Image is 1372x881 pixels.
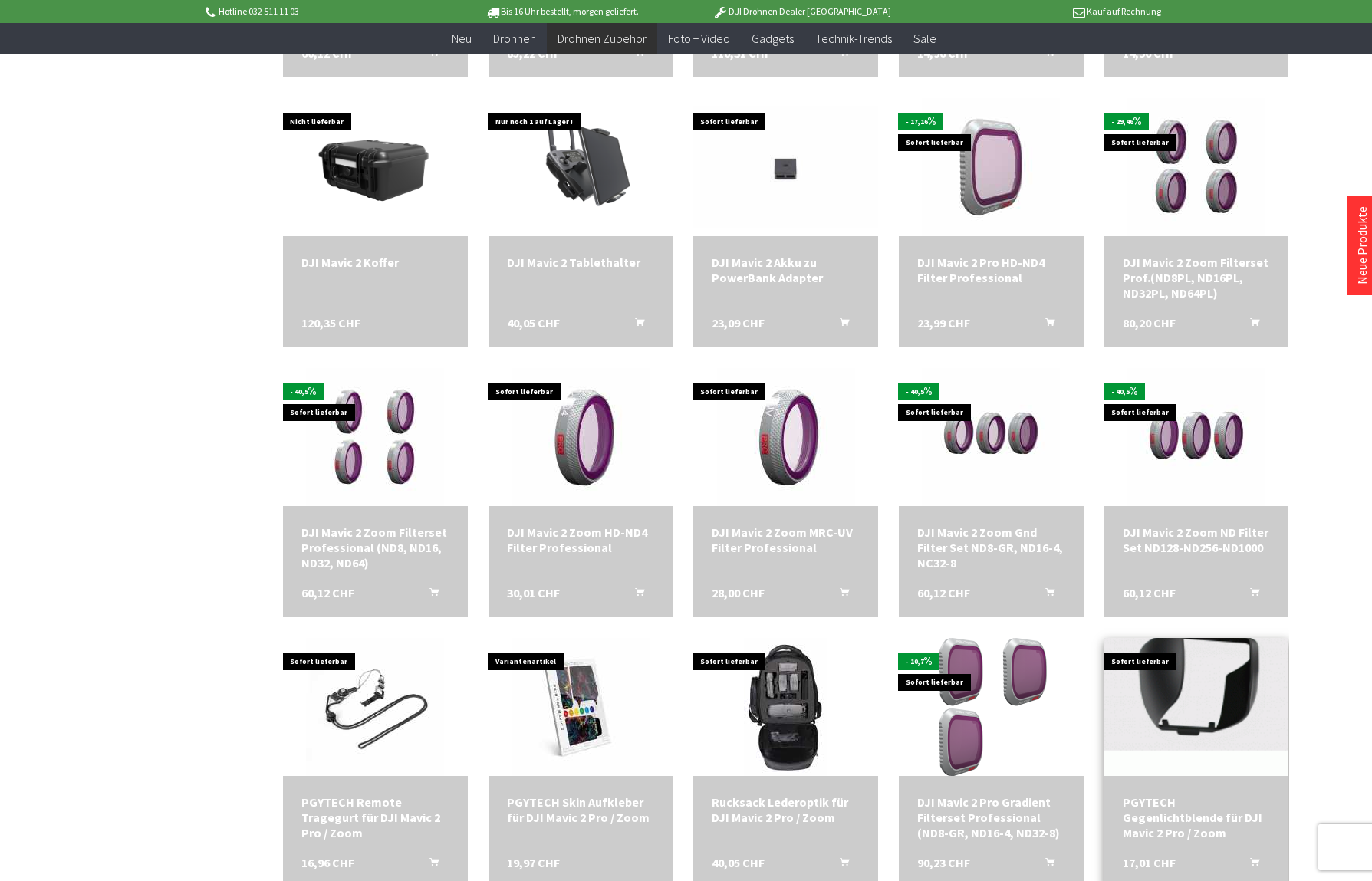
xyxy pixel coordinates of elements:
[452,31,472,46] span: Neu
[301,794,449,840] a: PGYTECH Remote Tragegurt für DJI Mavic 2 Pro / Zoom 16,96 CHF In den Warenkorb
[1127,98,1265,236] img: DJI Mavic 2 Zoom Filterset Prof.(ND8PL, ND16PL, ND32PL, ND64PL)
[712,794,860,825] div: Rucksack Lederoptik für DJI Mavic 2 Pro / Zoom
[657,23,741,54] a: Foto + Video
[301,255,449,270] div: DJI Mavic 2 Koffer
[682,2,921,21] p: DJI Drohnen Dealer [GEOGRAPHIC_DATA]
[547,23,657,54] a: Drohnen Zubehör
[301,855,354,870] span: 16,96 CHF
[301,315,360,330] span: 120,35 CHF
[301,524,449,570] div: DJI Mavic 2 Zoom Filterset Professional (ND8, ND16, ND32, ND64)
[507,255,655,270] div: DJI Mavic 2 Tablethalter
[821,315,858,335] button: In den Warenkorb
[693,106,878,229] img: DJI Mavic 2 Akku zu PowerBank Adapter
[512,638,650,776] img: PGYTECH Skin Aufkleber für DJI Mavic 2 Pro / Zoom
[668,31,730,46] span: Foto + Video
[712,524,860,555] a: DJI Mavic 2 Zoom MRC-UV Filter Professional 28,00 CHF In den Warenkorb
[717,368,855,506] img: DJI Mavic 2 Zoom MRC-UV Filter Professional
[301,794,449,840] div: PGYTECH Remote Tragegurt für DJI Mavic 2 Pro / Zoom
[917,315,970,330] span: 23,99 CHF
[821,45,858,65] button: In den Warenkorb
[917,794,1065,840] div: DJI Mavic 2 Pro Gradient Filterset Professional (ND8-GR, ND16-4, ND32-8)
[507,585,560,600] span: 30,01 CHF
[507,255,655,270] a: DJI Mavic 2 Tablethalter 40,05 CHF In den Warenkorb
[301,255,449,270] a: DJI Mavic 2 Koffer 120,35 CHF
[804,23,903,54] a: Technik-Trends
[1232,315,1268,335] button: In den Warenkorb
[301,585,354,600] span: 60,12 CHF
[917,255,1065,285] div: DJI Mavic 2 Pro HD-ND4 Filter Professional
[917,524,1065,570] div: DJI Mavic 2 Zoom Gnd Filter Set ND8-GR, ND16-4, NC32-8
[1123,255,1271,301] div: DJI Mavic 2 Zoom Filterset Prof.(ND8PL, ND16PL, ND32PL, ND64PL)
[1123,315,1176,330] span: 80,20 CHF
[752,31,794,46] span: Gadgets
[712,585,765,600] span: 28,00 CHF
[1232,585,1268,605] button: In den Warenkorb
[1027,855,1064,875] button: In den Warenkorb
[741,23,804,54] a: Gadgets
[441,23,482,54] a: Neu
[1123,255,1271,301] a: DJI Mavic 2 Zoom Filterset Prof.(ND8PL, ND16PL, ND32PL, ND64PL) 80,20 CHF In den Warenkorb
[821,585,858,605] button: In den Warenkorb
[712,524,860,555] div: DJI Mavic 2 Zoom MRC-UV Filter Professional
[913,31,936,46] span: Sale
[507,794,655,825] a: PGYTECH Skin Aufkleber für DJI Mavic 2 Pro / Zoom 19,97 CHF
[617,315,653,335] button: In den Warenkorb
[411,855,448,875] button: In den Warenkorb
[558,31,647,46] span: Drohnen Zubehör
[917,524,1065,570] a: DJI Mavic 2 Zoom Gnd Filter Set ND8-GR, ND16-4, NC32-8 60,12 CHF In den Warenkorb
[1123,794,1271,840] a: PGYTECH Gegenlichtblende für DJI Mavic 2 Pro / Zoom 17,01 CHF In den Warenkorb
[617,585,653,605] button: In den Warenkorb
[411,45,448,65] button: In den Warenkorb
[1123,524,1271,555] div: DJI Mavic 2 Zoom ND Filter Set ND128-ND256-ND1000
[712,255,860,285] a: DJI Mavic 2 Akku zu PowerBank Adapter 23,09 CHF In den Warenkorb
[922,2,1161,21] p: Kauf auf Rechnung
[1123,794,1271,840] div: PGYTECH Gegenlichtblende für DJI Mavic 2 Pro / Zoom
[306,368,444,506] img: DJI Mavic 2 Zoom Filterset Professional (ND8, ND16, ND32, ND64)
[1354,206,1370,284] a: Neue Produkte
[922,98,1060,236] img: DJI Mavic 2 Pro HD-ND4 Filter Professional
[917,855,970,870] span: 90,23 CHF
[489,115,673,219] img: DJI Mavic 2 Tablethalter
[1027,45,1064,65] button: In den Warenkorb
[712,855,765,870] span: 40,05 CHF
[512,368,650,506] img: DJI Mavic 2 Zoom HD-ND4 Filter Professional
[1127,368,1265,506] img: DJI Mavic 2 Zoom ND Filter Set ND128-ND256-ND1000
[1027,585,1064,605] button: In den Warenkorb
[1027,315,1064,335] button: In den Warenkorb
[744,638,827,776] img: Rucksack Lederoptik für DJI Mavic 2 Pro / Zoom
[917,255,1065,285] a: DJI Mavic 2 Pro HD-ND4 Filter Professional 23,99 CHF In den Warenkorb
[712,794,860,825] a: Rucksack Lederoptik für DJI Mavic 2 Pro / Zoom 40,05 CHF In den Warenkorb
[507,524,655,555] div: DJI Mavic 2 Zoom HD-ND4 Filter Professional
[306,638,444,776] img: PGYTECH Remote Tragegurt für DJI Mavic 2 Pro / Zoom
[922,638,1060,776] img: DJI Mavic 2 Pro Gradient Filterset Professional (ND8-GR, ND16-4, ND32-8)
[1123,524,1271,555] a: DJI Mavic 2 Zoom ND Filter Set ND128-ND256-ND1000 60,12 CHF In den Warenkorb
[922,368,1060,506] img: DJI Mavic 2 Zoom Gnd Filter Set ND8-GR, ND16-4, NC32-8
[815,31,892,46] span: Technik-Trends
[482,23,547,54] a: Drohnen
[903,23,947,54] a: Sale
[712,255,860,285] div: DJI Mavic 2 Akku zu PowerBank Adapter
[493,31,536,46] span: Drohnen
[1067,611,1325,802] img: PGYTECH Gegenlichtblende für DJI Mavic 2 Pro / Zoom
[301,524,449,570] a: DJI Mavic 2 Zoom Filterset Professional (ND8, ND16, ND32, ND64) 60,12 CHF In den Warenkorb
[1123,855,1176,870] span: 17,01 CHF
[917,794,1065,840] a: DJI Mavic 2 Pro Gradient Filterset Professional (ND8-GR, ND16-4, ND32-8) 90,23 CHF In den Warenkorb
[917,585,970,600] span: 60,12 CHF
[821,855,858,875] button: In den Warenkorb
[283,115,468,219] img: DJI Mavic 2 Koffer
[507,315,560,330] span: 40,05 CHF
[507,855,560,870] span: 19,97 CHF
[1232,855,1268,875] button: In den Warenkorb
[1123,585,1176,600] span: 60,12 CHF
[617,45,653,65] button: In den Warenkorb
[203,2,443,21] p: Hotline 032 511 11 03
[712,315,765,330] span: 23,09 CHF
[507,524,655,555] a: DJI Mavic 2 Zoom HD-ND4 Filter Professional 30,01 CHF In den Warenkorb
[507,794,655,825] div: PGYTECH Skin Aufkleber für DJI Mavic 2 Pro / Zoom
[443,2,682,21] p: Bis 16 Uhr bestellt, morgen geliefert.
[411,585,448,605] button: In den Warenkorb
